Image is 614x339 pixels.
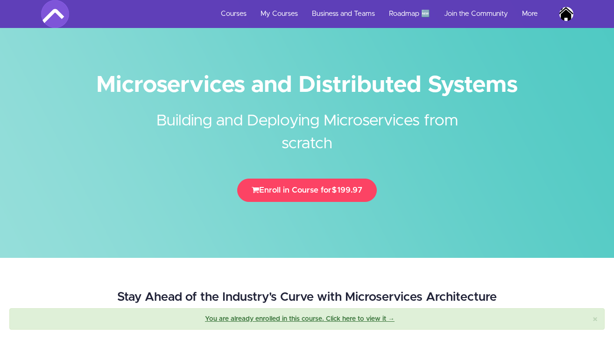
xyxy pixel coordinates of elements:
[205,316,395,322] a: You are already enrolled in this course. Click here to view it →
[559,7,573,21] img: buetcse110@gmail.com
[132,96,482,155] h2: Building and Deploying Microservices from scratch
[105,291,509,304] h2: Stay Ahead of the Industry's Curve with Microservices Architecture
[237,179,377,202] button: Enroll in Course for$199.97
[332,186,362,194] span: $199.97
[593,315,598,325] span: ×
[41,75,573,96] h1: Microservices and Distributed Systems
[593,315,598,325] button: Close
